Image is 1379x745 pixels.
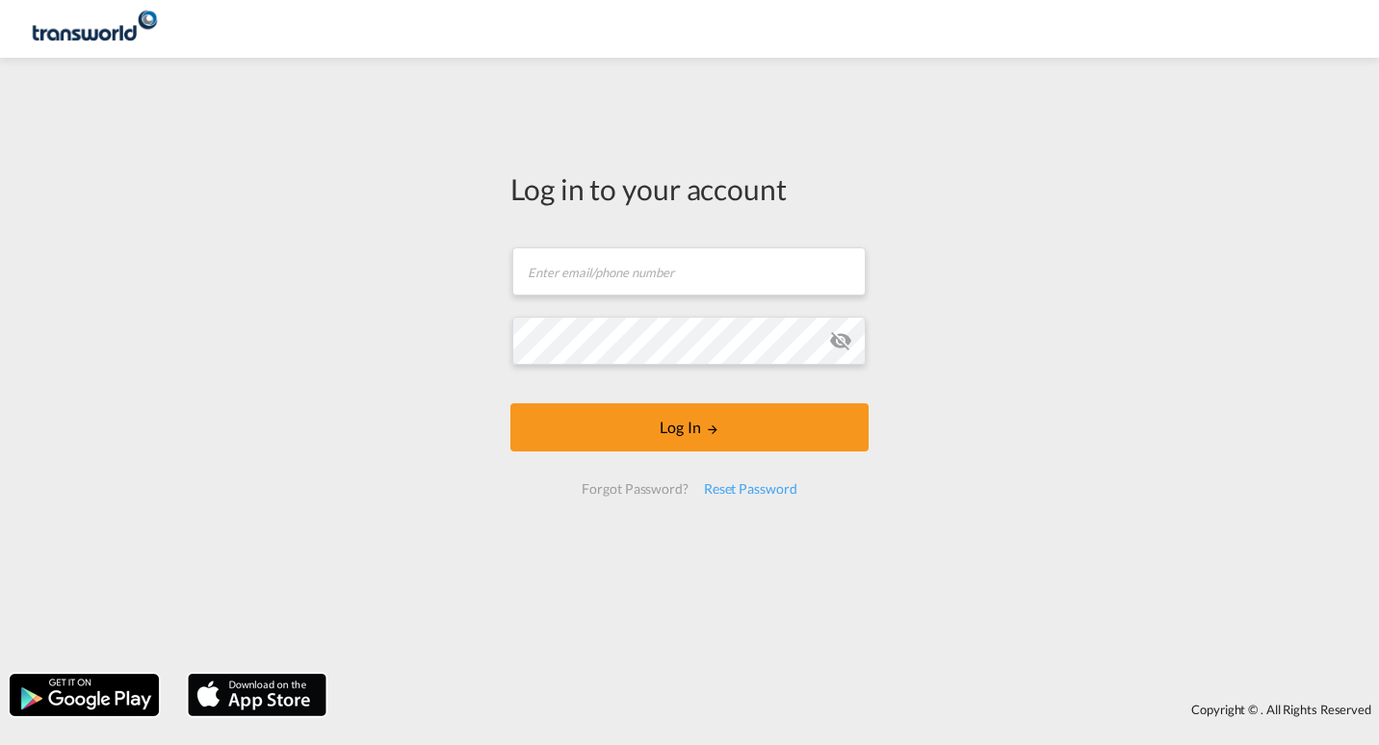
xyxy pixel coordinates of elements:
[186,672,328,718] img: apple.png
[8,672,161,718] img: google.png
[29,8,159,51] img: 1a84b2306ded11f09c1219774cd0a0fe.png
[512,247,866,295] input: Enter email/phone number
[510,168,869,209] div: Log in to your account
[574,472,695,506] div: Forgot Password?
[336,693,1379,726] div: Copyright © . All Rights Reserved
[829,329,852,352] md-icon: icon-eye-off
[510,403,869,451] button: LOGIN
[696,472,805,506] div: Reset Password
